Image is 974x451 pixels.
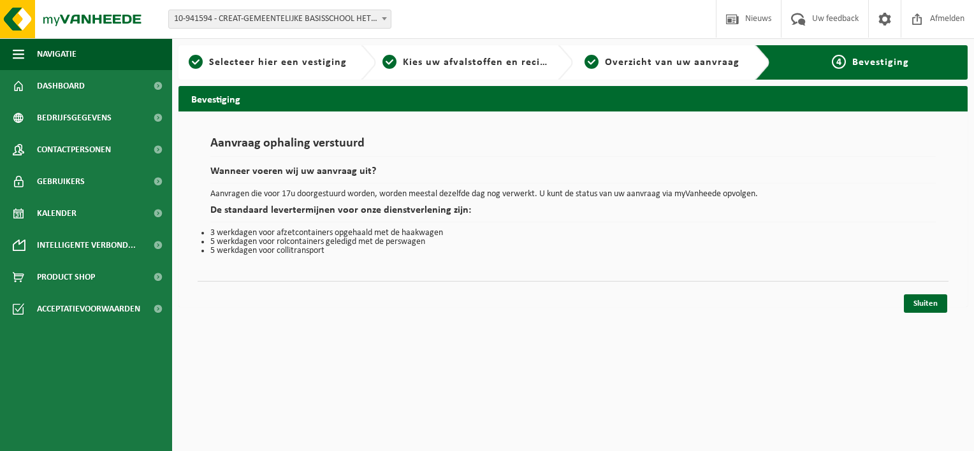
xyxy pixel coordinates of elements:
span: 1 [189,55,203,69]
span: 2 [382,55,396,69]
a: 1Selecteer hier een vestiging [185,55,351,70]
span: 10-941594 - CREAT-GEMEENTELIJKE BASISSCHOOL HET PARK - MELLE [168,10,391,29]
span: Selecteer hier een vestiging [209,57,347,68]
p: Aanvragen die voor 17u doorgestuurd worden, worden meestal dezelfde dag nog verwerkt. U kunt de s... [210,190,936,199]
span: Kies uw afvalstoffen en recipiënten [403,57,578,68]
span: Contactpersonen [37,134,111,166]
span: Bevestiging [852,57,909,68]
h2: Wanneer voeren wij uw aanvraag uit? [210,166,936,183]
h1: Aanvraag ophaling verstuurd [210,137,936,157]
span: 10-941594 - CREAT-GEMEENTELIJKE BASISSCHOOL HET PARK - MELLE [169,10,391,28]
span: Kalender [37,197,76,229]
a: 3Overzicht van uw aanvraag [579,55,745,70]
span: Bedrijfsgegevens [37,102,112,134]
h2: Bevestiging [178,86,968,111]
span: Gebruikers [37,166,85,197]
span: Dashboard [37,70,85,102]
a: 2Kies uw afvalstoffen en recipiënten [382,55,548,70]
span: 4 [832,55,846,69]
span: Overzicht van uw aanvraag [605,57,739,68]
span: Navigatie [37,38,76,70]
span: Intelligente verbond... [37,229,136,261]
li: 5 werkdagen voor rolcontainers geledigd met de perswagen [210,238,936,247]
li: 3 werkdagen voor afzetcontainers opgehaald met de haakwagen [210,229,936,238]
span: 3 [585,55,599,69]
a: Sluiten [904,294,947,313]
li: 5 werkdagen voor collitransport [210,247,936,255]
span: Acceptatievoorwaarden [37,293,140,325]
span: Product Shop [37,261,95,293]
h2: De standaard levertermijnen voor onze dienstverlening zijn: [210,205,936,222]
